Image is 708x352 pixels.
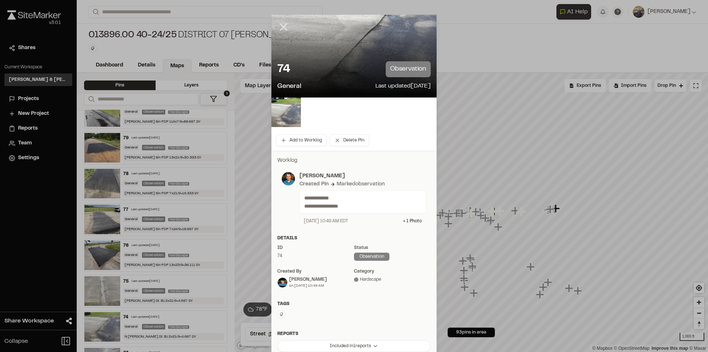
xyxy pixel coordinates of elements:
[337,180,385,188] div: Marked observation
[278,278,287,287] img: Phillip Harrington
[277,310,285,318] button: Edit Tags
[277,253,354,259] div: 74
[299,180,329,188] div: Created Pin
[277,245,354,251] div: ID
[403,218,422,225] div: + 1 Photo
[289,276,327,283] div: [PERSON_NAME]
[271,98,301,127] img: file
[354,268,431,275] div: category
[277,340,431,352] button: Included in1reports
[375,82,431,92] p: Last updated [DATE]
[277,268,354,275] div: Created by
[277,82,301,92] p: General
[277,157,431,165] p: Worklog
[354,245,431,251] div: Status
[282,172,295,185] img: photo
[354,253,389,261] div: observation
[277,62,290,77] p: 74
[299,172,426,180] p: [PERSON_NAME]
[276,134,327,146] button: Add to Worklog
[277,235,431,242] div: Details
[330,134,369,146] button: Delete Pin
[277,301,431,307] div: Tags
[277,331,431,337] div: Reports
[386,61,431,77] p: observation
[304,218,348,225] div: [DATE] 10:49 AM EDT
[289,283,327,288] div: on [DATE] 10:49 AM
[354,276,431,283] div: Hardscape
[330,343,371,349] span: Included in 1 reports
